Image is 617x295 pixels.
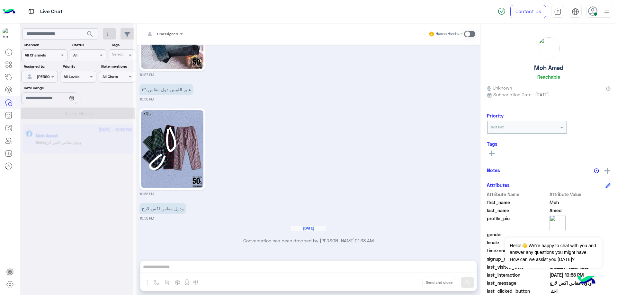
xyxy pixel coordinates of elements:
[550,280,611,286] span: ودول مقاس اكس لارج
[157,31,178,36] span: Unassigned
[436,31,463,37] small: Human Handover
[139,84,193,95] p: 28/9/2025, 10:58 PM
[139,97,154,102] small: 10:58 PM
[538,37,560,59] img: picture
[139,72,154,77] small: 10:57 PM
[487,256,548,262] span: signup_date
[487,280,548,286] span: last_message
[139,191,154,196] small: 10:58 PM
[550,215,566,231] img: picture
[291,226,326,230] h6: [DATE]
[487,182,510,188] h6: Attributes
[3,28,14,39] img: 713415422032625
[139,216,154,221] small: 10:58 PM
[575,269,598,292] img: hulul-logo.png
[111,51,124,59] div: Select
[603,8,611,16] img: profile
[550,199,611,206] span: Moh
[487,113,504,118] h6: Priority
[3,5,15,18] img: Logo
[534,64,563,72] h5: Moh Amed
[550,272,611,278] span: 2025-09-28T19:58:25.887Z
[71,92,82,104] div: loading...
[493,91,549,98] span: Subscription Date : [DATE]
[487,207,548,214] span: last_name
[487,199,548,206] span: first_name
[422,277,456,288] button: Send and close
[550,207,611,214] span: Amed
[40,7,63,16] p: Live Chat
[487,231,548,238] span: gender
[554,8,561,15] img: tab
[498,7,505,15] img: spinner
[551,5,564,18] a: tab
[355,238,374,243] span: 01:33 AM
[604,168,610,174] img: add
[572,8,579,15] img: tab
[139,203,186,214] p: 28/9/2025, 10:58 PM
[550,288,611,294] span: اختر
[487,84,512,91] span: Unknown
[594,168,599,173] img: notes
[487,215,548,230] span: profile_pic
[487,239,548,246] span: locale
[550,191,611,198] span: Attribute Value
[487,191,548,198] span: Attribute Name
[487,141,611,147] h6: Tags
[27,7,35,15] img: tab
[537,74,560,80] h6: Reachable
[487,167,500,173] h6: Notes
[141,110,204,188] img: 553222888_688499270945634_2519652540087477972_n.jpg
[510,5,546,18] a: Contact Us
[487,272,548,278] span: last_interaction
[139,237,478,244] p: Conversation has been dropped by [PERSON_NAME]
[505,238,602,268] span: Hello!👋 We're happy to chat with you and answer any questions you might have. How can we assist y...
[487,264,548,270] span: last_visited_flow
[487,247,548,254] span: timezone
[487,288,548,294] span: last_clicked_button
